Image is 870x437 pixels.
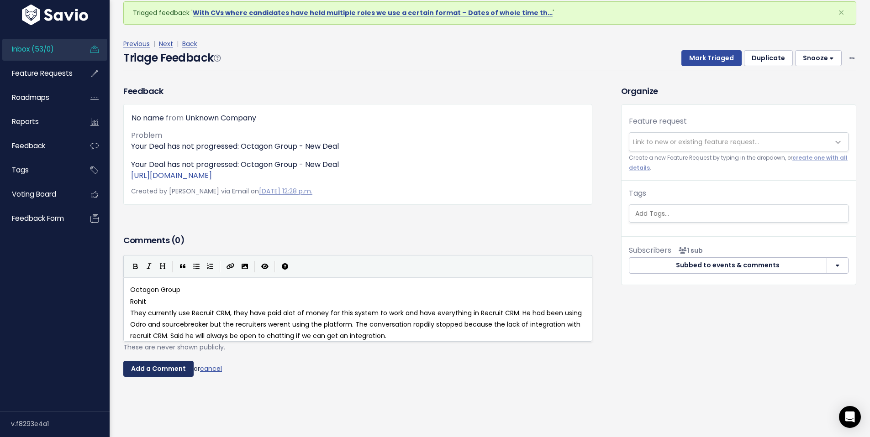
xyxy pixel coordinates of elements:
[259,187,312,196] a: [DATE] 12:28 p.m.
[2,135,76,156] a: Feedback
[839,406,861,428] div: Open Intercom Messenger
[829,2,854,24] button: Close
[200,364,222,373] a: cancel
[132,113,164,123] span: No name
[123,85,163,97] h3: Feedback
[130,297,146,306] span: Rohit
[12,213,64,223] span: Feedback form
[2,160,76,181] a: Tags
[166,113,184,123] span: from
[159,39,173,48] a: Next
[12,68,73,78] span: Feature Requests
[130,308,584,340] span: They currently use Recruit CRM, they have paid alot of money for this system to work and have eve...
[254,261,255,272] i: |
[2,63,76,84] a: Feature Requests
[130,285,180,294] span: Octagon Group
[123,1,856,25] div: Triaged feedback ' '
[123,361,194,377] input: Add a Comment
[131,130,162,140] span: Problem
[258,260,272,273] button: Toggle Preview
[2,184,76,205] a: Voting Board
[175,234,180,246] span: 0
[12,44,54,54] span: Inbox (53/0)
[12,141,45,151] span: Feedback
[12,165,29,175] span: Tags
[220,261,221,272] i: |
[2,208,76,229] a: Feedback form
[203,260,217,273] button: Numbered List
[795,50,842,67] button: Snooze
[621,85,856,97] h3: Organize
[12,117,39,126] span: Reports
[632,209,850,218] input: Add Tags...
[675,246,703,255] span: <p><strong>Subscribers</strong><br><br> - Lisa Woods<br> </p>
[131,141,585,152] p: Your Deal has not progressed: Octagon Group - New Deal
[131,170,212,181] a: [URL][DOMAIN_NAME]
[629,116,687,127] label: Feature request
[131,159,585,181] p: Your Deal has not progressed: Octagon Group - New Deal
[123,50,220,66] h4: Triage Feedback
[156,260,169,273] button: Heading
[629,257,827,274] button: Subbed to events & comments
[274,261,275,272] i: |
[123,39,150,48] a: Previous
[172,261,173,272] i: |
[190,260,203,273] button: Generic List
[142,260,156,273] button: Italic
[123,361,592,377] div: or
[633,137,759,146] span: Link to new or existing feature request...
[131,187,312,196] span: Created by [PERSON_NAME] via Email on
[20,5,90,25] img: logo-white.9d6f32f41409.svg
[2,87,76,108] a: Roadmaps
[123,234,592,247] h3: Comments ( )
[838,5,844,20] span: ×
[278,260,292,273] button: Markdown Guide
[193,8,553,17] a: With CVs where candidates have held multiple roles we use a certain format – Dates of whole time th…
[223,260,238,273] button: Create Link
[176,260,190,273] button: Quote
[238,260,252,273] button: Import an image
[744,50,793,67] button: Duplicate
[2,39,76,60] a: Inbox (53/0)
[175,39,180,48] span: |
[12,93,49,102] span: Roadmaps
[629,245,671,255] span: Subscribers
[629,188,646,199] label: Tags
[629,153,849,173] small: Create a new Feature Request by typing in the dropdown, or .
[182,39,197,48] a: Back
[11,412,110,436] div: v.f8293e4a1
[123,343,225,352] span: These are never shown publicly.
[629,154,848,171] a: create one with all details
[185,112,256,125] div: Unknown Company
[681,50,742,67] button: Mark Triaged
[12,189,56,199] span: Voting Board
[152,39,157,48] span: |
[2,111,76,132] a: Reports
[128,260,142,273] button: Bold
